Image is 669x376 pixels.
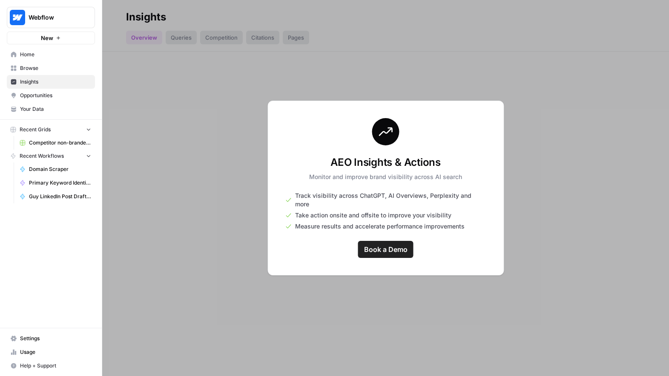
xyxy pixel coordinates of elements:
a: Insights [7,75,95,89]
button: Recent Workflows [7,150,95,162]
span: Browse [20,64,91,72]
a: Domain Scraper [16,162,95,176]
span: Webflow [29,13,80,22]
a: Book a Demo [358,241,413,258]
span: Help + Support [20,362,91,370]
span: Insights [20,78,91,86]
span: Usage [20,348,91,356]
a: Guy LinkedIn Post Draft Creator [16,190,95,203]
span: Recent Workflows [20,152,64,160]
button: New [7,32,95,44]
a: Primary Keyword Identifier (SemRUSH) [16,176,95,190]
img: Webflow Logo [10,10,25,25]
span: Measure results and accelerate performance improvements [295,222,465,231]
button: Workspace: Webflow [7,7,95,28]
a: Competitor non-branded SEO Grid [16,136,95,150]
a: Settings [7,332,95,345]
span: Primary Keyword Identifier (SemRUSH) [29,179,91,187]
h3: AEO Insights & Actions [309,156,462,169]
span: Recent Grids [20,126,51,133]
span: Competitor non-branded SEO Grid [29,139,91,147]
span: Domain Scraper [29,165,91,173]
a: Opportunities [7,89,95,102]
button: Help + Support [7,359,95,373]
span: Track visibility across ChatGPT, AI Overviews, Perplexity and more [295,191,486,208]
span: New [41,34,53,42]
a: Usage [7,345,95,359]
button: Recent Grids [7,123,95,136]
a: Home [7,48,95,61]
span: Book a Demo [364,244,408,255]
span: Your Data [20,105,91,113]
span: Guy LinkedIn Post Draft Creator [29,193,91,200]
a: Browse [7,61,95,75]
span: Take action onsite and offsite to improve your visibility [295,211,451,220]
span: Home [20,51,91,58]
span: Settings [20,335,91,342]
p: Monitor and improve brand visibility across AI search [309,173,462,181]
a: Your Data [7,102,95,116]
span: Opportunities [20,92,91,99]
